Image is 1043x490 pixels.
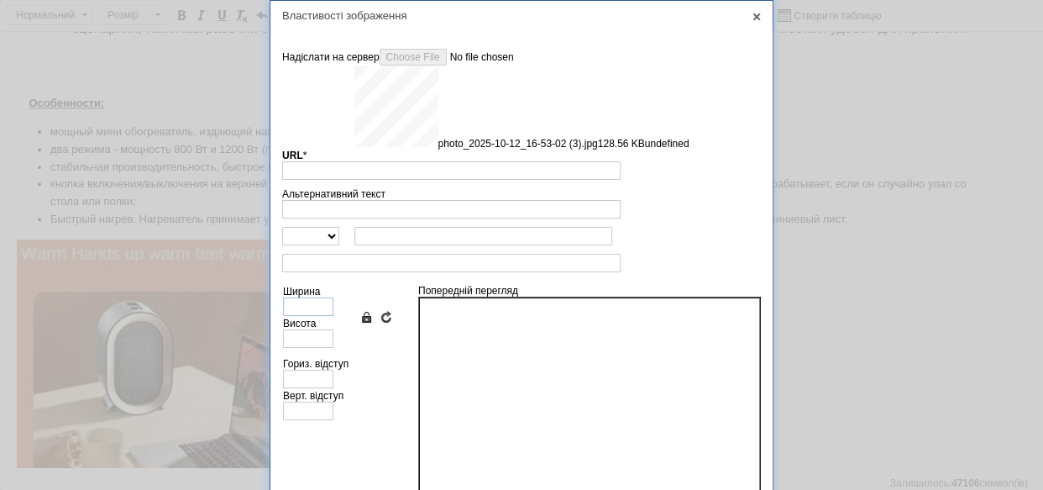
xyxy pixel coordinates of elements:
span: Надіслати на сервер [282,51,380,63]
label: Ширина [283,286,320,298]
a: Очистити поля розмірів [380,310,393,324]
li: два режима - мощность 800 Вт и 1200 Вт (переключается кнопкой на корпусе); [50,109,993,127]
li: Быстрый нагрев. Нагреватель принимает усовершенствованный , нагревательный лист РТС и алюминиевый... [50,179,993,197]
td: 128.56 KB [598,66,645,150]
a: Зберегти пропорції [359,310,373,324]
label: Висота [283,318,316,329]
a: Закрити [749,9,764,24]
div: Властивості зображення [270,1,773,30]
label: Гориз. відступ [283,358,349,370]
li: мощный мини обогреватель, издающий направленный тепловой поток (угол покрытия – 45 градусов); [50,92,993,109]
label: URL [282,150,307,161]
button: undefined [645,138,689,150]
li: стабильная производительность, быстрое нагревание, отведение тепла, высокая термостойкость; [50,127,993,145]
li: кнопка включения/выключения на верхней части обогревателя и кнопка выключения обогревателя, на ни... [50,144,993,179]
input: Надіслати на сервер [380,49,570,66]
strong: нагревательный элемент [459,181,596,193]
label: Верт. відступ [283,390,343,402]
label: Альтернативний текст [282,188,385,200]
strong: керамический [380,181,456,193]
label: Надіслати на сервер [282,49,570,66]
strong: Особенности: [29,65,104,77]
td: photo_2025-10-12_16-53-02 (3).jpg [438,66,598,150]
